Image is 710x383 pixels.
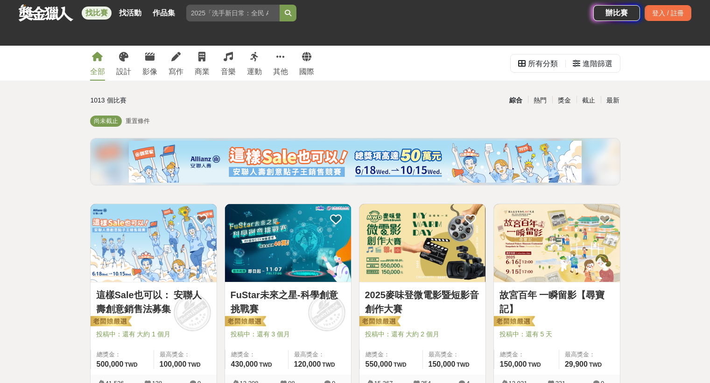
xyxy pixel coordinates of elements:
span: 投稿中：還有 大約 2 個月 [365,329,480,339]
a: 這樣Sale也可以： 安聯人壽創意銷售法募集 [96,288,211,316]
img: Cover Image [359,204,485,282]
input: 2025「洗手新日常：全民 ALL IN」洗手歌全台徵選 [186,5,280,21]
img: 老闆娘嚴選 [89,315,132,328]
a: 故宮百年 一瞬留影【尋寶記】 [499,288,614,316]
span: 29,900 [565,360,588,368]
div: 獎金 [552,92,576,109]
span: 總獎金： [500,350,553,359]
a: 商業 [195,46,210,81]
a: FuStar未來之星-科學創意挑戰賽 [231,288,345,316]
div: 所有分類 [528,55,558,73]
div: 綜合 [504,92,528,109]
div: 其他 [273,66,288,77]
a: 音樂 [221,46,236,81]
span: 100,000 [160,360,187,368]
img: cf4fb443-4ad2-4338-9fa3-b46b0bf5d316.png [129,141,582,183]
div: 進階篩選 [583,55,612,73]
div: 全部 [90,66,105,77]
a: 寫作 [169,46,183,81]
div: 設計 [116,66,131,77]
a: 國際 [299,46,314,81]
span: TWD [259,362,272,368]
a: 全部 [90,46,105,81]
span: TWD [394,362,406,368]
span: 120,000 [294,360,321,368]
span: TWD [589,362,602,368]
span: TWD [528,362,541,368]
div: 音樂 [221,66,236,77]
img: Cover Image [225,204,351,282]
a: Cover Image [494,204,620,282]
a: 作品集 [149,7,179,20]
span: 總獎金： [231,350,282,359]
img: 老闆娘嚴選 [358,315,401,328]
span: 總獎金： [366,350,417,359]
a: 其他 [273,46,288,81]
span: 尚未截止 [94,117,118,124]
div: 熱門 [528,92,552,109]
img: Cover Image [91,204,217,282]
a: Cover Image [225,204,351,282]
span: 最高獎金： [565,350,614,359]
div: 寫作 [169,66,183,77]
span: 150,000 [429,360,456,368]
span: 投稿中：還有 大約 1 個月 [96,329,211,339]
div: 商業 [195,66,210,77]
a: 找比賽 [82,7,112,20]
span: 投稿中：還有 3 個月 [231,329,345,339]
img: 老闆娘嚴選 [492,315,535,328]
span: TWD [188,362,200,368]
span: TWD [322,362,335,368]
span: 重置條件 [126,117,150,124]
span: 投稿中：還有 5 天 [499,329,614,339]
span: 550,000 [366,360,393,368]
a: 運動 [247,46,262,81]
div: 影像 [142,66,157,77]
a: 辦比賽 [593,5,640,21]
a: Cover Image [359,204,485,282]
span: TWD [125,362,137,368]
img: 老闆娘嚴選 [223,315,266,328]
div: 登入 / 註冊 [645,5,691,21]
img: Cover Image [494,204,620,282]
span: 500,000 [97,360,124,368]
span: 最高獎金： [294,350,345,359]
a: 設計 [116,46,131,81]
span: 最高獎金： [160,350,211,359]
div: 運動 [247,66,262,77]
a: 2025麥味登微電影暨短影音創作大賽 [365,288,480,316]
span: 總獎金： [97,350,148,359]
span: 最高獎金： [429,350,480,359]
span: 150,000 [500,360,527,368]
div: 最新 [601,92,625,109]
a: 找活動 [115,7,145,20]
span: 430,000 [231,360,258,368]
div: 1013 個比賽 [91,92,267,109]
span: TWD [457,362,469,368]
a: Cover Image [91,204,217,282]
div: 國際 [299,66,314,77]
div: 截止 [576,92,601,109]
a: 影像 [142,46,157,81]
